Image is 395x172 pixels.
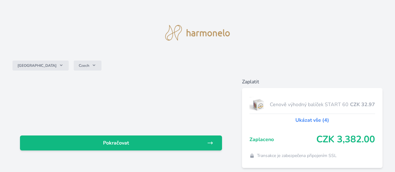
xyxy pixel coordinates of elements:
img: logo.svg [165,25,230,41]
h6: Zaplatit [242,78,383,86]
span: Zaplaceno [249,136,316,143]
span: Transakce je zabezpečena připojením SSL [257,153,337,159]
a: Ukázat vše (4) [295,116,329,124]
button: [GEOGRAPHIC_DATA] [12,61,69,71]
span: CZK 3,382.00 [316,134,375,145]
img: start.jpg [249,97,267,112]
span: [GEOGRAPHIC_DATA] [17,63,57,68]
button: Czech [74,61,101,71]
span: Pokračovat [25,139,207,147]
span: Cenově výhodný balíček START 60 [270,101,350,108]
span: Czech [79,63,89,68]
span: CZK 32.97 [350,101,375,108]
a: Pokračovat [20,135,222,150]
